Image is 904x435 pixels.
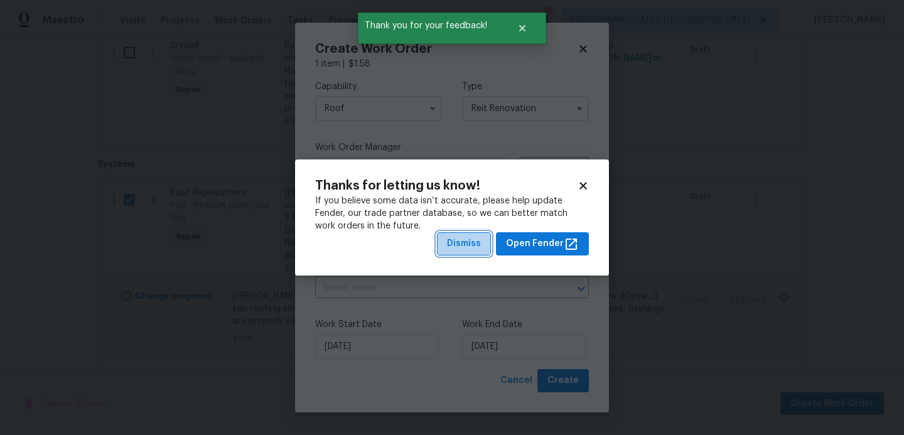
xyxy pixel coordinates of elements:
button: Close [502,16,543,41]
span: Thank you for your feedback! [358,13,502,39]
h2: Thanks for letting us know! [315,180,578,192]
button: Dismiss [437,232,491,255]
button: Open Fender [496,232,589,255]
span: Open Fender [506,236,579,252]
div: If you believe some data isn’t accurate, please help update Fender, our trade partner database, s... [315,195,589,232]
span: Dismiss [447,236,481,252]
